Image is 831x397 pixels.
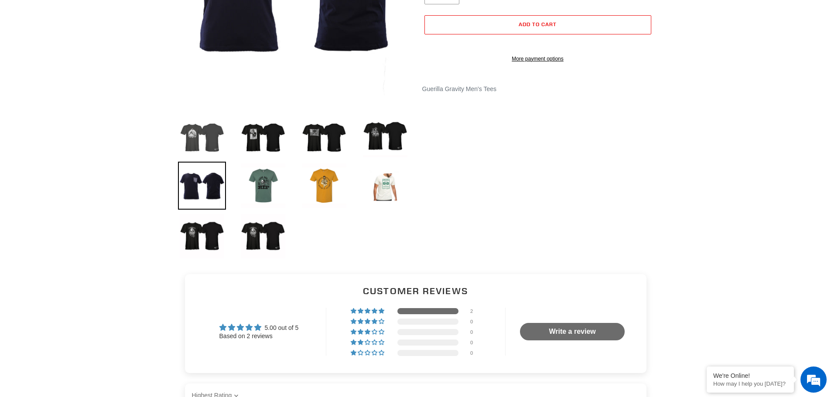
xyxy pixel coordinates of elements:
div: Based on 2 reviews [219,332,299,341]
div: We're Online! [713,372,787,379]
span: Add to cart [519,21,557,27]
div: 2 [470,308,481,314]
div: 100% (2) reviews with 5 star rating [351,308,386,314]
img: Load image into Gallery viewer, Guerrilla Gravity Men&#39;s Tees [178,111,226,159]
img: Load image into Gallery viewer, Guerrilla Gravity Men&#39;s Tees [361,162,409,210]
div: Guerilla Gravity Men's Tees [422,85,653,94]
img: Load image into Gallery viewer, Guerrilla Gravity Men&#39;s Tees [178,162,226,210]
img: Load image into Gallery viewer, Guerrilla Gravity Men&#39;s Tees [239,111,287,159]
img: Load image into Gallery viewer, Guerrilla Gravity Men&#39;s Tees [361,111,409,159]
div: Average rating is 5.00 stars [219,322,299,333]
img: Load image into Gallery viewer, Guerrilla Gravity Men&#39;s Tees [239,162,287,210]
a: Write a review [520,323,625,340]
img: Load image into Gallery viewer, Guerrilla Gravity Men&#39;s Tees [239,212,287,260]
p: How may I help you today? [713,380,787,387]
a: More payment options [424,55,651,63]
span: 5.00 out of 5 [264,324,298,331]
button: Add to cart [424,15,651,34]
img: Load image into Gallery viewer, Guerrilla Gravity Men&#39;s Tees [178,212,226,260]
img: Load image into Gallery viewer, Guerrilla Gravity Men&#39;s Tees [300,162,348,210]
img: Load image into Gallery viewer, Guerrilla Gravity Men&#39;s Tees [300,111,348,159]
h2: Customer Reviews [192,285,639,297]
